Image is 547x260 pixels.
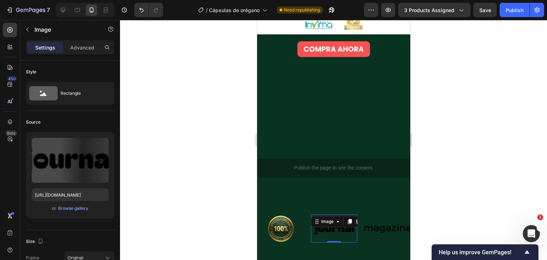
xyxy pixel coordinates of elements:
iframe: Design area [257,20,410,260]
button: 3 products assigned [398,3,470,17]
div: Browse gallery [58,205,88,212]
img: Alt image [54,199,100,218]
div: Undo/Redo [134,3,163,17]
span: 3 products assigned [404,6,454,14]
div: Source [26,119,41,125]
div: Style [26,69,36,75]
div: Size [26,237,45,246]
img: Alt image [107,199,153,218]
div: Image [63,198,78,205]
button: Show survey - Help us improve GemPages! [439,248,531,256]
img: [object Object] [0,167,47,250]
div: Publish [506,6,523,14]
button: 7 [3,3,53,17]
p: Image [35,25,95,34]
p: Advanced [70,44,94,51]
span: 1 [537,214,543,220]
p: 7 [47,6,50,14]
span: Save [479,7,491,13]
div: 450 [7,76,17,82]
button: Publish [500,3,530,17]
div: Rectangle [61,85,104,102]
div: Beta [5,130,17,136]
span: Cápsulas de orégano [209,6,260,14]
span: Help us improve GemPages! [439,249,523,256]
span: or [52,204,56,213]
button: Browse gallery [58,205,89,212]
p: Settings [35,44,55,51]
img: preview-image [32,138,109,183]
iframe: Intercom live chat [523,225,540,242]
span: / [206,6,208,14]
button: Save [473,3,497,17]
input: https://example.com/image.jpg [32,188,109,201]
span: Need republishing [284,7,320,13]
